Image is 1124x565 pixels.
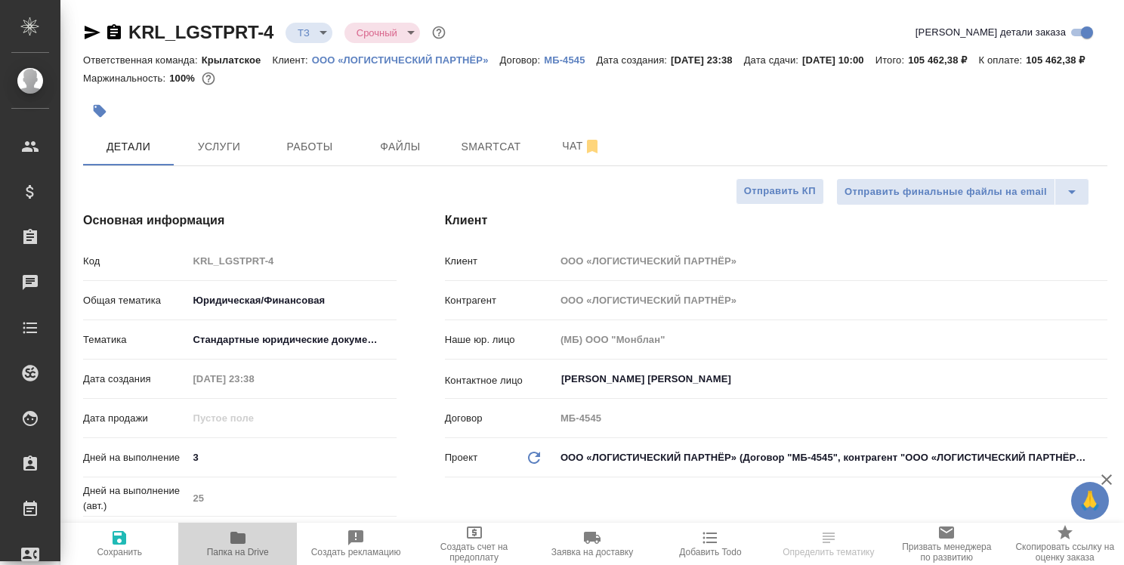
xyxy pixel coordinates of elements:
p: Маржинальность: [83,73,169,84]
div: Стандартные юридические документы, договоры, уставы [187,327,397,353]
button: Отправить КП [736,178,824,205]
span: Создать рекламацию [311,547,401,557]
input: ✎ Введи что-нибудь [187,446,397,468]
span: Сохранить [97,547,142,557]
span: Скопировать ссылку на оценку заказа [1015,542,1115,563]
span: Чат [545,137,618,156]
h4: Основная информация [83,211,384,230]
button: Доп статусы указывают на важность/срочность заказа [429,23,449,42]
input: Пустое поле [187,407,320,429]
button: 🙏 [1071,482,1109,520]
p: Договор [445,411,555,426]
button: Папка на Drive [178,523,296,565]
span: Работы [273,137,346,156]
button: Сохранить [60,523,178,565]
button: Open [1099,378,1102,381]
p: Дата создания [83,372,187,387]
span: Отправить КП [744,183,816,200]
span: Smartcat [455,137,527,156]
button: Добавить тэг [83,94,116,128]
p: Дней на выполнение (авт.) [83,483,187,514]
p: [DATE] 10:00 [802,54,875,66]
button: Срочный [352,26,402,39]
input: Пустое поле [555,250,1107,272]
span: 🙏 [1077,485,1103,517]
p: 105 462,38 ₽ [908,54,978,66]
input: Пустое поле [555,329,1107,350]
p: МБ-4545 [544,54,596,66]
a: ООО «ЛОГИСТИЧЕСКИЙ ПАРТНЁР» [312,53,500,66]
p: Клиент [445,254,555,269]
span: Призвать менеджера по развитию [897,542,996,563]
p: Дата создания: [597,54,671,66]
p: ООО «ЛОГИСТИЧЕСКИЙ ПАРТНЁР» [312,54,500,66]
button: 0.00 RUB; [199,69,218,88]
span: Добавить Todo [679,547,741,557]
p: Клиент: [272,54,311,66]
button: Скопировать ссылку [105,23,123,42]
button: Добавить Todo [651,523,769,565]
span: Создать счет на предоплату [424,542,523,563]
span: Услуги [183,137,255,156]
input: Пустое поле [555,407,1107,429]
span: Определить тематику [783,547,874,557]
button: Скопировать ссылку для ЯМессенджера [83,23,101,42]
p: Ответственная команда: [83,54,202,66]
button: Создать рекламацию [297,523,415,565]
span: Детали [92,137,165,156]
span: [PERSON_NAME] детали заказа [916,25,1066,40]
input: Пустое поле [187,487,397,509]
button: Заявка на доставку [533,523,651,565]
p: Контрагент [445,293,555,308]
button: Отправить финальные файлы на email [836,178,1055,205]
p: Проект [445,450,478,465]
a: МБ-4545 [544,53,596,66]
p: Итого: [875,54,908,66]
p: Договор: [500,54,545,66]
h4: Клиент [445,211,1107,230]
p: 100% [169,73,199,84]
p: Дней на выполнение [83,450,187,465]
p: Дата сдачи: [744,54,802,66]
p: К оплате: [978,54,1026,66]
p: Контактное лицо [445,373,555,388]
button: Определить тематику [770,523,888,565]
p: Тематика [83,332,187,347]
p: Наше юр. лицо [445,332,555,347]
p: Крылатское [202,54,273,66]
input: Пустое поле [555,289,1107,311]
div: ТЗ [344,23,420,43]
span: Заявка на доставку [551,547,633,557]
span: Папка на Drive [207,547,269,557]
input: Пустое поле [187,368,320,390]
p: Дата продажи [83,411,187,426]
span: Файлы [364,137,437,156]
div: ТЗ [286,23,332,43]
p: Общая тематика [83,293,187,308]
div: split button [836,178,1089,205]
p: [DATE] 23:38 [671,54,744,66]
p: 105 462,38 ₽ [1026,54,1096,66]
button: Призвать менеджера по развитию [888,523,1005,565]
a: KRL_LGSTPRT-4 [128,22,273,42]
div: Юридическая/Финансовая [187,288,397,313]
div: ООО «ЛОГИСТИЧЕСКИЙ ПАРТНЁР» (Договор "МБ-4545", контрагент "ООО «ЛОГИСТИЧЕСКИЙ ПАРТНЁР»") [555,445,1107,471]
span: Отправить финальные файлы на email [845,184,1047,201]
p: Код [83,254,187,269]
input: Пустое поле [187,250,397,272]
button: Создать счет на предоплату [415,523,533,565]
button: Скопировать ссылку на оценку заказа [1006,523,1124,565]
svg: Отписаться [583,137,601,156]
button: ТЗ [293,26,314,39]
